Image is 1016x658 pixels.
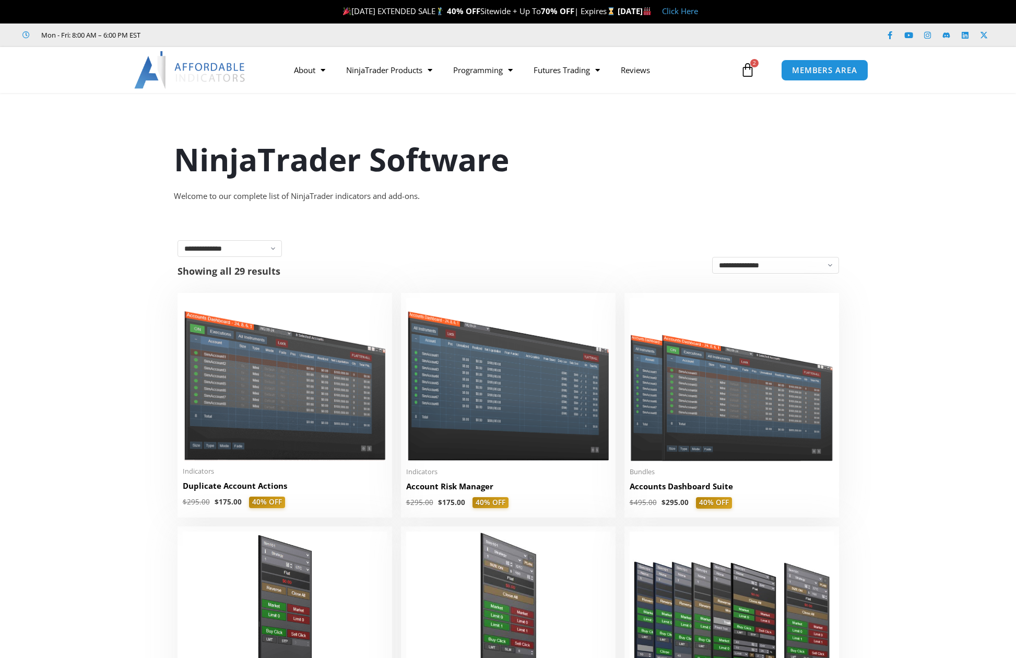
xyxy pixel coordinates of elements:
[662,6,698,16] a: Click Here
[523,58,610,82] a: Futures Trading
[630,481,834,497] a: Accounts Dashboard Suite
[406,498,410,507] span: $
[438,498,465,507] bdi: 175.00
[39,29,140,41] span: Mon - Fri: 8:00 AM – 6:00 PM EST
[215,497,219,507] span: $
[183,480,387,491] h2: Duplicate Account Actions
[472,497,509,509] span: 40% OFF
[406,467,610,476] span: Indicators
[438,498,442,507] span: $
[443,58,523,82] a: Programming
[174,189,842,204] div: Welcome to our complete list of NinjaTrader indicators and add-ons.
[447,6,480,16] strong: 40% OFF
[436,7,444,15] img: 🏌️‍♂️
[406,481,610,492] h2: Account Risk Manager
[340,6,617,16] span: [DATE] EXTENDED SALE Sitewide + Up To | Expires
[215,497,242,507] bdi: 175.00
[183,298,387,461] img: Duplicate Account Actions
[406,481,610,497] a: Account Risk Manager
[183,497,210,507] bdi: 295.00
[643,7,651,15] img: 🏭
[406,498,433,507] bdi: 295.00
[781,60,868,81] a: MEMBERS AREA
[630,467,834,476] span: Bundles
[155,30,312,40] iframe: Customer reviews powered by Trustpilot
[134,51,246,89] img: LogoAI | Affordable Indicators – NinjaTrader
[661,498,666,507] span: $
[630,298,834,461] img: Accounts Dashboard Suite
[541,6,574,16] strong: 70% OFF
[618,6,652,16] strong: [DATE]
[725,55,771,85] a: 2
[792,66,857,74] span: MEMBERS AREA
[406,298,610,461] img: Account Risk Manager
[661,498,689,507] bdi: 295.00
[183,480,387,497] a: Duplicate Account Actions
[183,467,387,476] span: Indicators
[343,7,351,15] img: 🎉
[183,497,187,507] span: $
[174,137,842,181] h1: NinjaTrader Software
[336,58,443,82] a: NinjaTrader Products
[283,58,738,82] nav: Menu
[283,58,336,82] a: About
[178,266,280,276] p: Showing all 29 results
[750,59,759,67] span: 2
[630,481,834,492] h2: Accounts Dashboard Suite
[630,498,634,507] span: $
[249,497,285,508] span: 40% OFF
[712,257,839,274] select: Shop order
[607,7,615,15] img: ⌛
[696,497,732,509] span: 40% OFF
[630,498,657,507] bdi: 495.00
[610,58,660,82] a: Reviews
